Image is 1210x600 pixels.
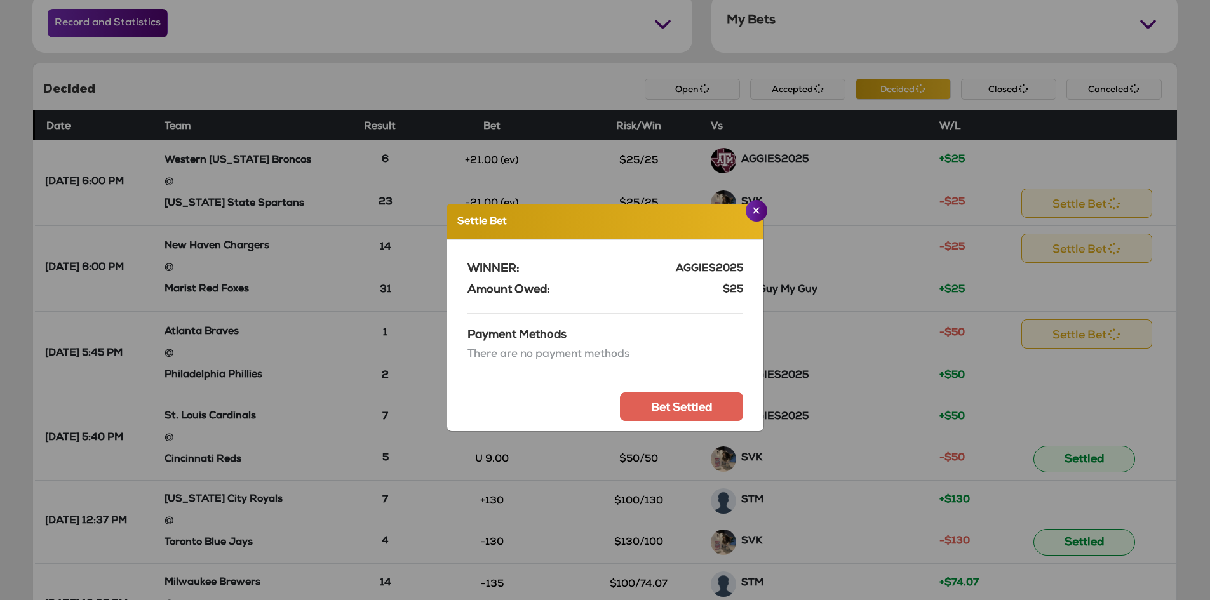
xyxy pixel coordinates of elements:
[746,200,767,222] button: Close
[620,392,743,421] button: Bet Settled
[467,284,550,298] h6: Amount Owed:
[467,329,743,343] h6: Payment Methods
[676,263,743,276] h6: AGGIES2025
[753,207,760,213] img: Close
[467,347,743,362] span: There are no payment methods
[457,215,507,230] h5: Settle Bet
[467,263,520,277] h6: WINNER:
[723,284,743,297] h6: $25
